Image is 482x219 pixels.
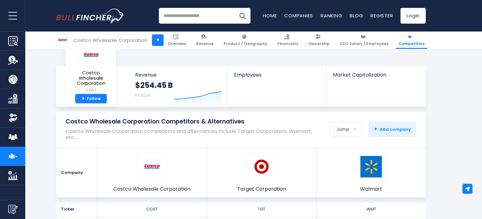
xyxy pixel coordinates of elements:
[331,123,362,136] div: Jump
[71,70,111,86] span: Costco Wholesale Corporation
[8,113,18,123] img: Ownership
[360,156,382,177] img: WMT logo
[99,206,205,212] div: COST
[396,32,427,49] a: Competitors
[263,12,277,19] a: Home
[224,41,267,46] span: Product / Geography
[135,72,221,78] span: Revenue
[165,32,189,49] a: Overview
[75,94,107,104] a: +Follow
[113,186,190,193] span: Costco Wholesale Corporation
[357,153,385,193] a: WMT logo Walmart
[113,153,190,193] a: COST logo Costco Wholesale Corporation
[196,41,214,46] span: Revenue
[318,206,424,212] div: WMT
[333,72,419,78] span: Market Capitalization
[56,9,124,23] img: Bullfincher logo
[56,9,124,23] a: Go to homepage
[401,8,426,24] a: Login
[56,148,97,197] div: Company
[129,66,228,107] a: Revenue $254.45 B FY 2024
[141,156,163,177] img: COST logo
[228,66,326,89] a: Employees
[56,202,97,216] div: Ticker
[152,34,164,46] a: +
[235,8,250,24] button: Search
[66,128,319,140] p: Costco Wholesale Corporation competitors and alternatives include Target Corporation, Walmart, etc.…
[66,118,319,126] h1: Costco Wholesale Corporation Competitors & Alternatives
[57,34,69,46] img: COST logo
[277,41,298,46] span: Financials
[371,12,393,19] a: Register
[81,96,85,101] strong: +
[234,72,320,78] span: Employees
[193,32,216,49] a: Revenue
[340,41,389,46] span: CEO Salary / Employees
[415,148,426,159] a: Remove
[70,44,111,94] a: Costco Wholesale Corporation COST
[274,32,301,49] a: Financials
[321,12,342,19] a: Ranking
[168,41,186,46] span: Overview
[237,186,286,193] span: Target Corporation
[305,148,316,159] a: Remove
[71,88,111,93] small: COST
[369,122,416,137] button: +Add company
[284,12,313,19] a: Companies
[350,12,363,19] a: Blog
[327,66,425,89] a: Market Capitalization
[251,156,272,177] img: TGT logo
[360,186,382,193] span: Walmart
[74,37,147,44] div: Costco Wholesale Corporation
[399,41,425,46] span: Competitors
[308,41,330,46] span: Ownership
[135,93,150,98] small: FY 2024
[374,126,411,132] span: Add company
[237,153,286,193] a: TGT logo Target Corporation
[209,206,314,212] div: TGT
[221,32,270,49] a: Product / Geography
[135,80,173,90] strong: $254.45 B
[374,125,377,133] strong: +
[80,44,102,66] img: COST logo
[337,32,391,49] a: CEO Salary / Employees
[305,32,333,49] a: Ownership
